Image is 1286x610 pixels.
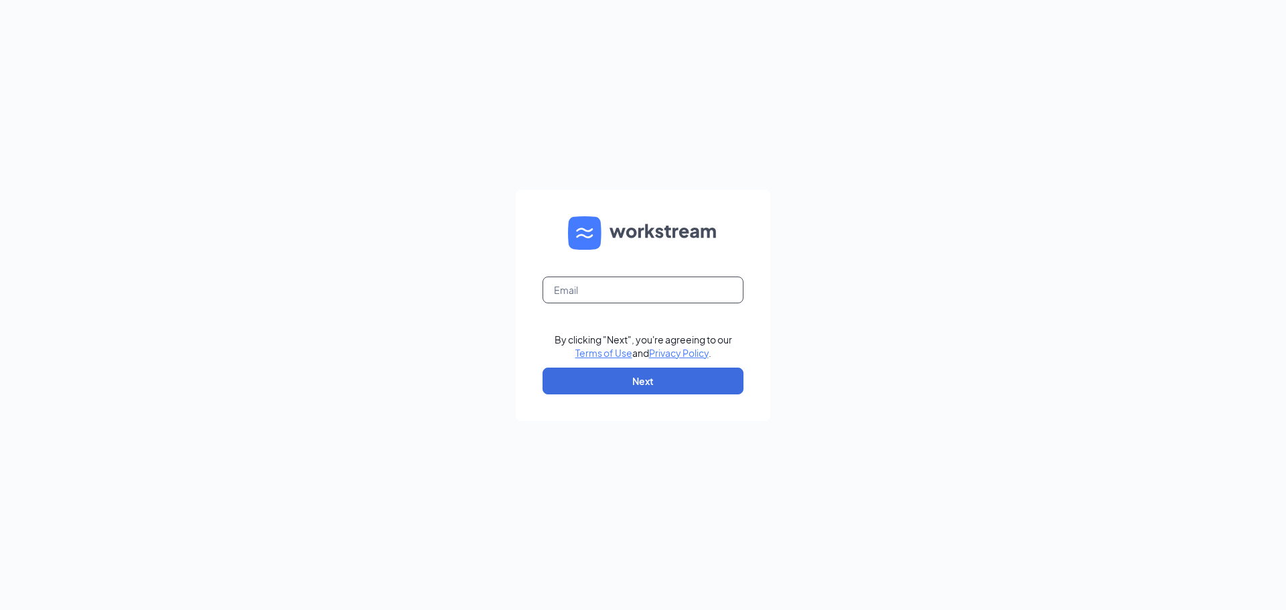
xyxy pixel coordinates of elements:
[543,277,743,303] input: Email
[543,368,743,394] button: Next
[575,347,632,359] a: Terms of Use
[568,216,718,250] img: WS logo and Workstream text
[649,347,709,359] a: Privacy Policy
[555,333,732,360] div: By clicking "Next", you're agreeing to our and .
